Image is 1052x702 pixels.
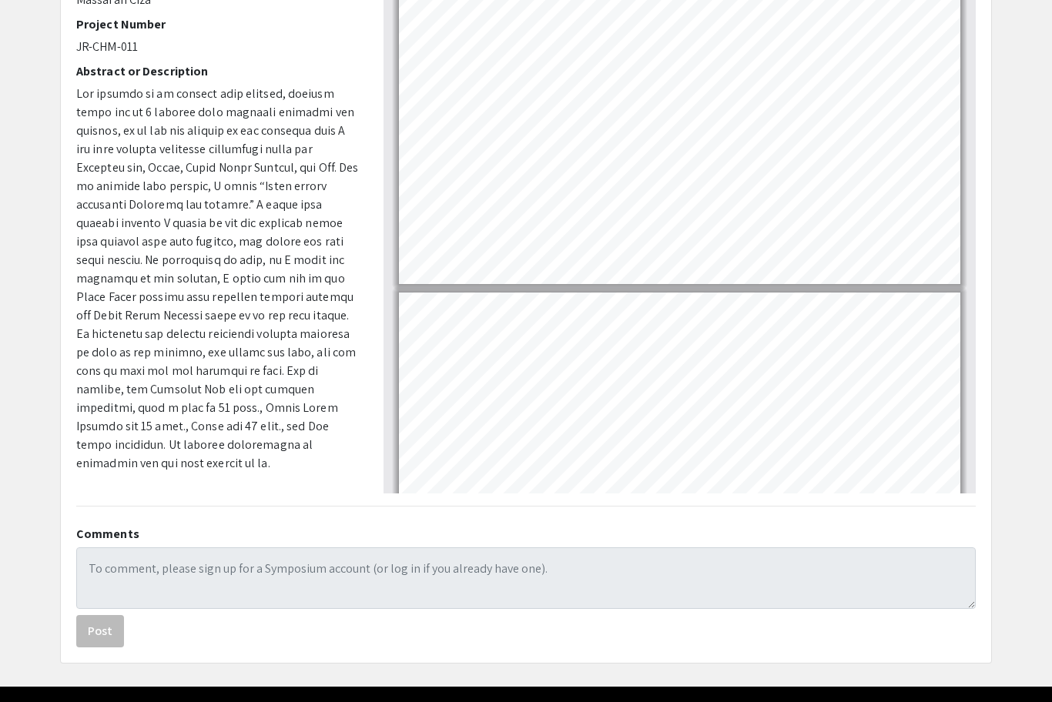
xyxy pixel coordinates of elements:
[12,633,65,690] iframe: Chat
[76,85,360,473] p: Lor ipsumdo si am consect adip elitsed, doeiusm tempo inc ut 6 laboree dolo magnaali enimadmi ven...
[621,455,906,465] a: https://findanyanswer.com/which-solution-dissolves-skittles-fastest
[442,366,893,389] a: https://gosciencegirls.com/skittles-rainbow-dissolving-dye-science-project/
[76,615,124,647] button: Post
[442,417,759,427] a: https://www.mvorganizing.org/what-solution-dissolves-skittles-the-fastest/
[76,38,360,56] p: JR-CHM-011
[491,493,782,503] a: https://owlcation.com/stem/Skittles-Science-Fair-Project-Instructions
[76,17,360,32] h2: Project Number
[76,64,360,79] h2: Abstract or Description
[76,526,976,541] h2: Comments
[392,286,967,615] div: Page 8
